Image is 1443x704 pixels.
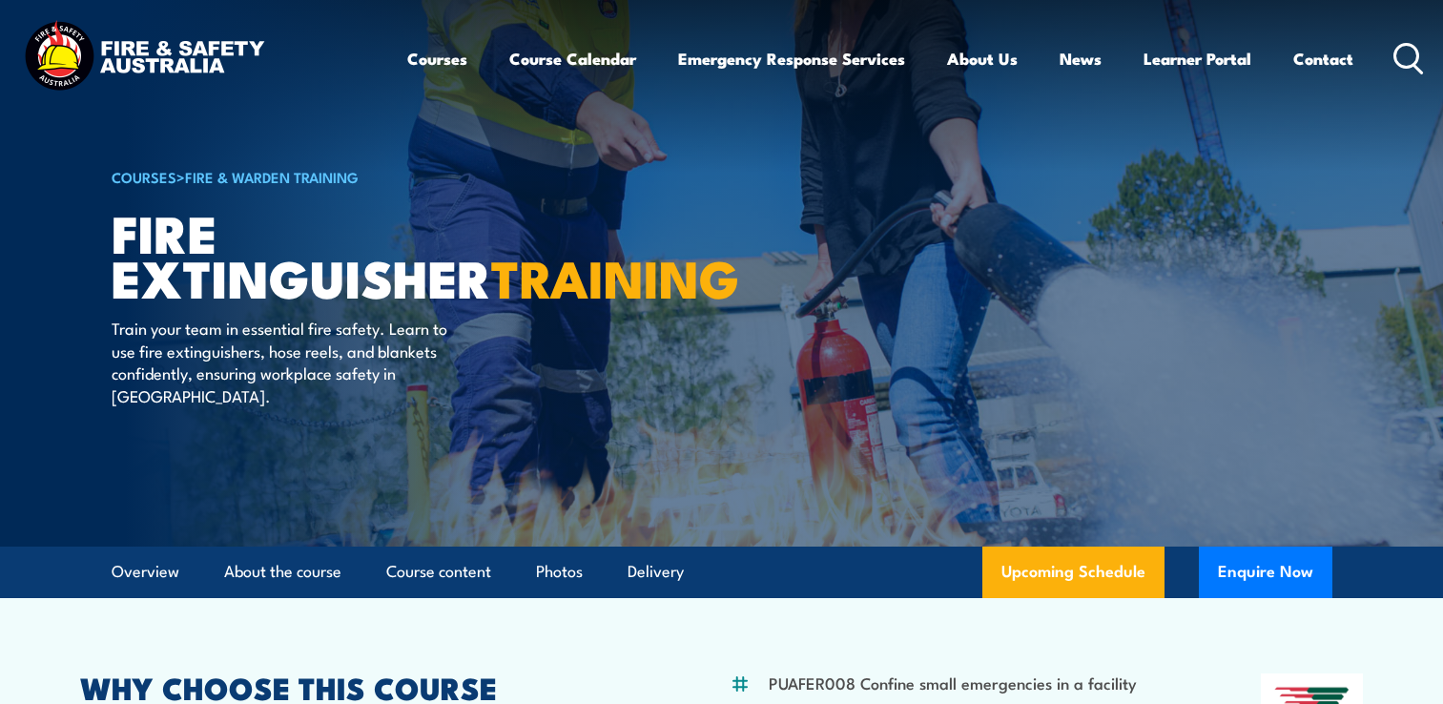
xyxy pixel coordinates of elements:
[112,210,583,299] h1: Fire Extinguisher
[1144,33,1251,84] a: Learner Portal
[536,547,583,597] a: Photos
[769,672,1137,694] li: PUAFER008 Confine small emergencies in a facility
[1060,33,1102,84] a: News
[386,547,491,597] a: Course content
[1199,547,1332,598] button: Enquire Now
[407,33,467,84] a: Courses
[112,547,179,597] a: Overview
[491,237,739,316] strong: TRAINING
[112,165,583,188] h6: >
[678,33,905,84] a: Emergency Response Services
[224,547,341,597] a: About the course
[185,166,359,187] a: Fire & Warden Training
[112,317,460,406] p: Train your team in essential fire safety. Learn to use fire extinguishers, hose reels, and blanke...
[509,33,636,84] a: Course Calendar
[982,547,1165,598] a: Upcoming Schedule
[628,547,684,597] a: Delivery
[112,166,176,187] a: COURSES
[947,33,1018,84] a: About Us
[1293,33,1353,84] a: Contact
[80,673,637,700] h2: WHY CHOOSE THIS COURSE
